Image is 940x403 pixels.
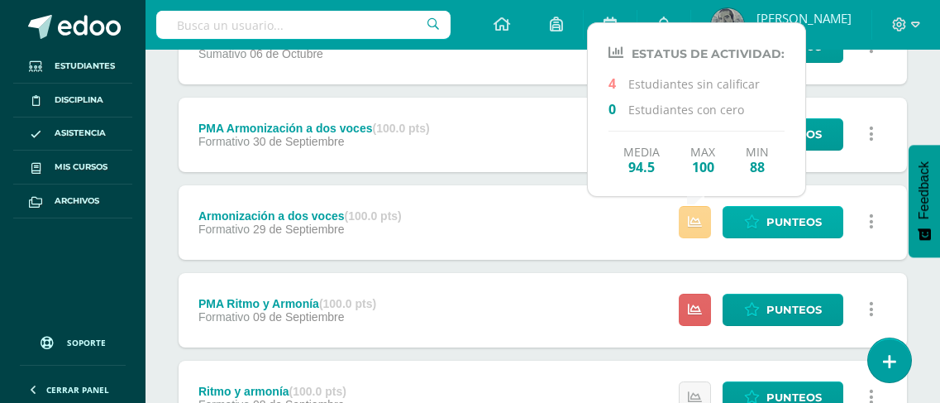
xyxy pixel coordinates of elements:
[723,206,843,238] a: Punteos
[55,127,106,140] span: Asistencia
[198,122,430,135] div: PMA Armonización a dos voces
[756,10,852,26] span: [PERSON_NAME]
[746,145,769,175] div: Min
[55,94,103,107] span: Disciplina
[723,294,843,326] a: Punteos
[690,145,715,175] div: Max
[711,8,744,41] img: 2c0bbd3db486c019a4206c04b1654fb0.png
[198,209,402,223] div: Armonización a dos voces
[13,151,132,185] a: Mis cursos
[608,100,785,118] p: Estudiantes con cero
[623,145,660,175] div: Media
[198,47,246,60] span: Sumativo
[13,118,132,151] a: Asistencia
[198,135,250,148] span: Formativo
[690,159,715,175] span: 100
[13,185,132,218] a: Archivos
[917,161,932,219] span: Feedback
[55,161,107,174] span: Mis cursos
[198,223,250,236] span: Formativo
[20,320,126,361] a: Soporte
[623,159,660,175] span: 94.5
[55,60,115,73] span: Estudiantes
[198,297,376,310] div: PMA Ritmo y Armonía
[909,145,940,257] button: Feedback - Mostrar encuesta
[289,385,346,398] strong: (100.0 pts)
[67,337,106,348] span: Soporte
[253,310,345,324] span: 09 de Septiembre
[766,295,822,325] span: Punteos
[156,11,451,39] input: Busca un usuario...
[766,207,822,237] span: Punteos
[55,194,99,208] span: Archivos
[13,84,132,118] a: Disciplina
[250,47,323,60] span: 06 de Octubre
[608,74,785,92] p: Estudiantes sin calificar
[46,384,109,396] span: Cerrar panel
[198,385,346,398] div: Ritmo y armonía
[198,310,250,324] span: Formativo
[345,209,402,223] strong: (100.0 pts)
[13,50,132,84] a: Estudiantes
[746,159,769,175] span: 88
[319,297,376,310] strong: (100.0 pts)
[608,100,628,117] span: 0
[253,135,345,148] span: 30 de Septiembre
[608,45,785,61] h4: Estatus de Actividad:
[253,223,345,236] span: 29 de Septiembre
[608,74,628,91] span: 4
[372,122,429,135] strong: (100.0 pts)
